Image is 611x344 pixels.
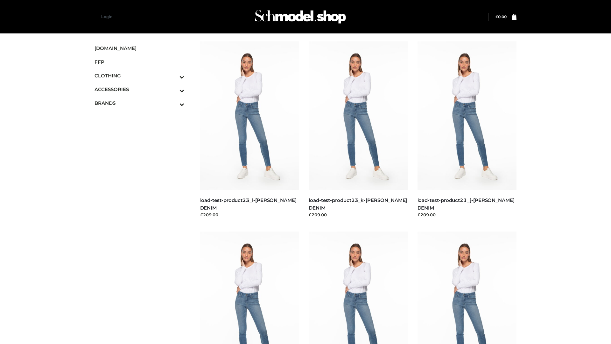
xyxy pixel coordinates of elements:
button: Toggle Submenu [162,82,184,96]
span: [DOMAIN_NAME] [95,45,184,52]
img: Schmodel Admin 964 [253,4,348,29]
span: £ [495,14,498,19]
span: ACCESSORIES [95,86,184,93]
a: load-test-product23_l-[PERSON_NAME] DENIM [200,197,297,211]
div: £209.00 [418,211,517,218]
div: £209.00 [309,211,408,218]
a: Login [101,14,112,19]
bdi: 0.00 [495,14,507,19]
button: Toggle Submenu [162,96,184,110]
a: [DOMAIN_NAME] [95,41,184,55]
a: £0.00 [495,14,507,19]
a: BRANDSToggle Submenu [95,96,184,110]
a: CLOTHINGToggle Submenu [95,69,184,82]
a: FFP [95,55,184,69]
button: Toggle Submenu [162,69,184,82]
span: FFP [95,58,184,66]
a: ACCESSORIESToggle Submenu [95,82,184,96]
a: load-test-product23_k-[PERSON_NAME] DENIM [309,197,407,211]
div: £209.00 [200,211,299,218]
span: BRANDS [95,99,184,107]
a: load-test-product23_j-[PERSON_NAME] DENIM [418,197,515,211]
span: CLOTHING [95,72,184,79]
